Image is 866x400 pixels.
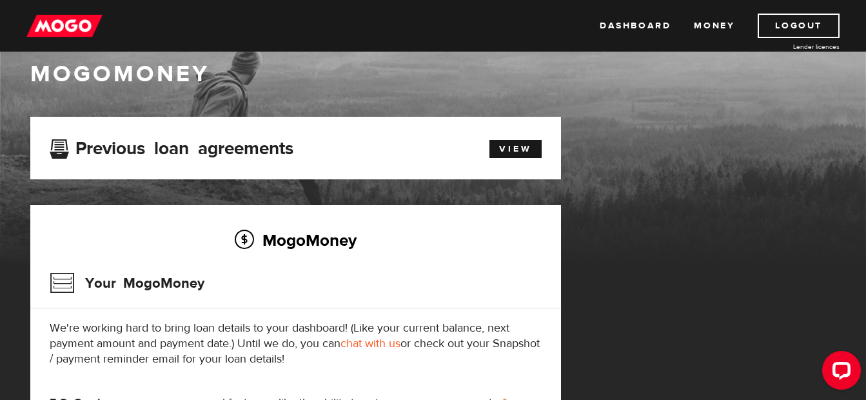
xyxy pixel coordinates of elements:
[50,266,204,300] h3: Your MogoMoney
[758,14,840,38] a: Logout
[50,138,293,155] h3: Previous loan agreements
[26,14,103,38] img: mogo_logo-11ee424be714fa7cbb0f0f49df9e16ec.png
[489,140,542,158] a: View
[743,42,840,52] a: Lender licences
[694,14,734,38] a: Money
[50,226,542,254] h2: MogoMoney
[812,346,866,400] iframe: LiveChat chat widget
[340,336,400,351] a: chat with us
[50,321,542,367] p: We're working hard to bring loan details to your dashboard! (Like your current balance, next paym...
[30,61,836,88] h1: MogoMoney
[600,14,671,38] a: Dashboard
